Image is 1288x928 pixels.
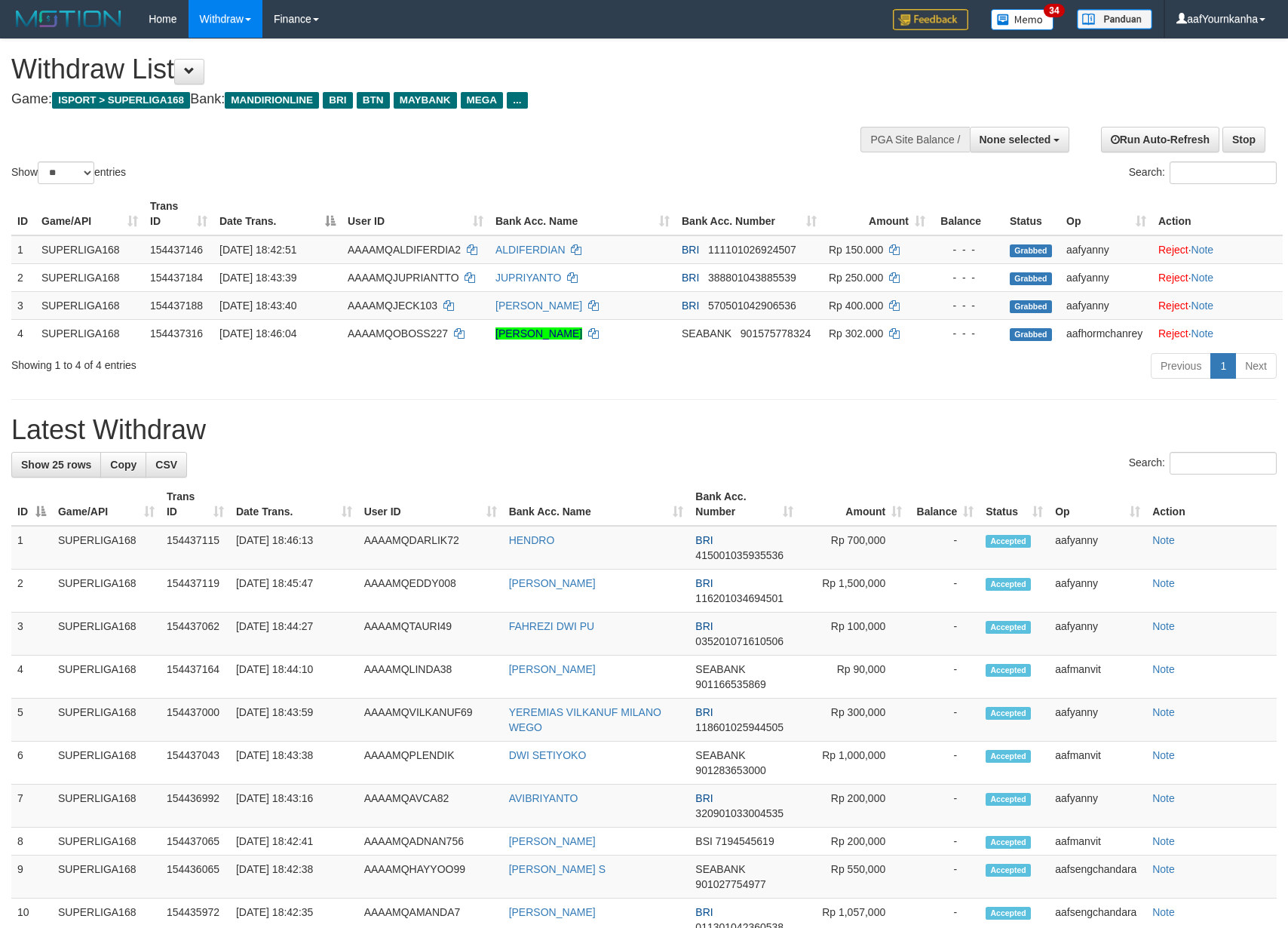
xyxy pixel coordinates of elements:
[358,742,503,785] td: AAAAMQPLENDIK
[695,706,713,718] span: BRI
[52,656,161,699] td: SUPERLIGA168
[986,864,1031,877] span: Accepted
[695,878,765,890] span: Copy 901027754977 to clipboard
[161,483,230,526] th: Trans ID: activate to sort column ascending
[1158,327,1188,340] a: Reject
[1158,300,1188,312] a: Reject
[11,856,52,899] td: 9
[161,526,230,570] td: 154437115
[161,856,230,899] td: 154436065
[908,526,980,570] td: -
[931,192,1004,235] th: Balance
[11,699,52,742] td: 5
[1004,192,1060,235] th: Status
[358,699,503,742] td: AAAAMQVILKANUF69
[937,326,998,341] div: - - -
[161,699,230,742] td: 154437000
[1049,483,1146,526] th: Op: activate to sort column ascending
[509,663,596,675] a: [PERSON_NAME]
[980,134,1051,146] span: None selected
[161,613,230,656] td: 154437062
[461,92,504,109] span: MEGA
[348,327,448,340] span: AAAAMQOBOSS227
[799,483,908,526] th: Amount: activate to sort column ascending
[829,244,883,256] span: Rp 150.000
[1191,244,1214,256] a: Note
[716,835,774,847] span: Copy 7194545619 to clipboard
[689,483,799,526] th: Bank Acc. Number: activate to sort column ascending
[1152,749,1175,761] a: Note
[489,192,676,235] th: Bank Acc. Name: activate to sort column ascending
[509,906,596,918] a: [PERSON_NAME]
[230,856,358,899] td: [DATE] 18:42:38
[219,300,296,312] span: [DATE] 18:43:40
[1152,291,1283,319] td: ·
[1170,452,1277,475] input: Search:
[342,192,489,235] th: User ID: activate to sort column ascending
[695,663,745,675] span: SEABANK
[695,764,765,776] span: Copy 901283653000 to clipboard
[219,244,296,256] span: [DATE] 18:42:51
[509,577,596,589] a: [PERSON_NAME]
[52,613,161,656] td: SUPERLIGA168
[1010,300,1052,313] span: Grabbed
[1060,291,1152,319] td: aafyanny
[11,483,52,526] th: ID: activate to sort column descending
[1191,300,1214,312] a: Note
[986,578,1031,591] span: Accepted
[1129,161,1277,184] label: Search:
[213,192,342,235] th: Date Trans.: activate to sort column descending
[358,828,503,856] td: AAAAMQADNAN756
[695,534,713,546] span: BRI
[1060,263,1152,291] td: aafyanny
[230,828,358,856] td: [DATE] 18:42:41
[1060,319,1152,347] td: aafhormchanrey
[1049,785,1146,828] td: aafyanny
[908,613,980,656] td: -
[21,459,91,471] span: Show 25 rows
[161,656,230,699] td: 154437164
[1152,792,1175,804] a: Note
[1010,272,1052,285] span: Grabbed
[11,161,126,184] label: Show entries
[980,483,1049,526] th: Status: activate to sort column ascending
[1152,577,1175,589] a: Note
[495,244,566,256] a: ALDIFERDIAN
[52,483,161,526] th: Game/API: activate to sort column ascending
[695,749,745,761] span: SEABANK
[908,856,980,899] td: -
[1060,192,1152,235] th: Op: activate to sort column ascending
[358,526,503,570] td: AAAAMQDARLIK72
[1191,272,1214,284] a: Note
[52,828,161,856] td: SUPERLIGA168
[682,244,699,256] span: BRI
[695,592,784,604] span: Copy 116201034694501 to clipboard
[695,835,713,847] span: BSI
[11,352,526,373] div: Showing 1 to 4 of 4 entries
[11,785,52,828] td: 7
[937,298,998,313] div: - - -
[823,192,931,235] th: Amount: activate to sort column ascending
[1151,353,1211,379] a: Previous
[1152,534,1175,546] a: Note
[150,327,203,340] span: 154437316
[358,856,503,899] td: AAAAMQHAYYOO99
[230,613,358,656] td: [DATE] 18:44:27
[348,244,461,256] span: AAAAMQALDIFERDIA2
[991,9,1054,30] img: Button%20Memo.svg
[695,635,784,647] span: Copy 035201071610506 to clipboard
[35,235,144,264] td: SUPERLIGA168
[1210,353,1236,379] a: 1
[507,92,527,109] span: ...
[358,570,503,613] td: AAAAMQEDDY008
[682,272,699,284] span: BRI
[52,856,161,899] td: SUPERLIGA168
[695,620,713,632] span: BRI
[1077,9,1152,29] img: panduan.png
[52,92,190,109] span: ISPORT > SUPERLIGA168
[230,483,358,526] th: Date Trans.: activate to sort column ascending
[35,291,144,319] td: SUPERLIGA168
[161,828,230,856] td: 154437065
[986,707,1031,720] span: Accepted
[495,327,582,340] a: [PERSON_NAME]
